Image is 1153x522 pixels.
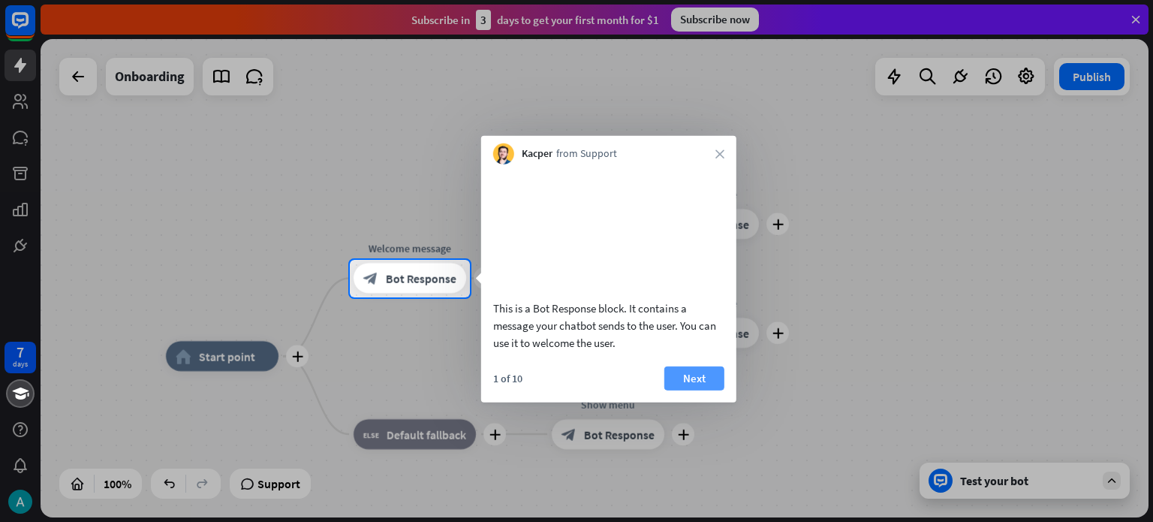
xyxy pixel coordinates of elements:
[386,271,456,286] span: Bot Response
[664,366,724,390] button: Next
[493,371,522,385] div: 1 of 10
[12,6,57,51] button: Open LiveChat chat widget
[522,146,552,161] span: Kacper
[493,299,724,351] div: This is a Bot Response block. It contains a message your chatbot sends to the user. You can use i...
[363,271,378,286] i: block_bot_response
[715,149,724,158] i: close
[556,146,617,161] span: from Support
